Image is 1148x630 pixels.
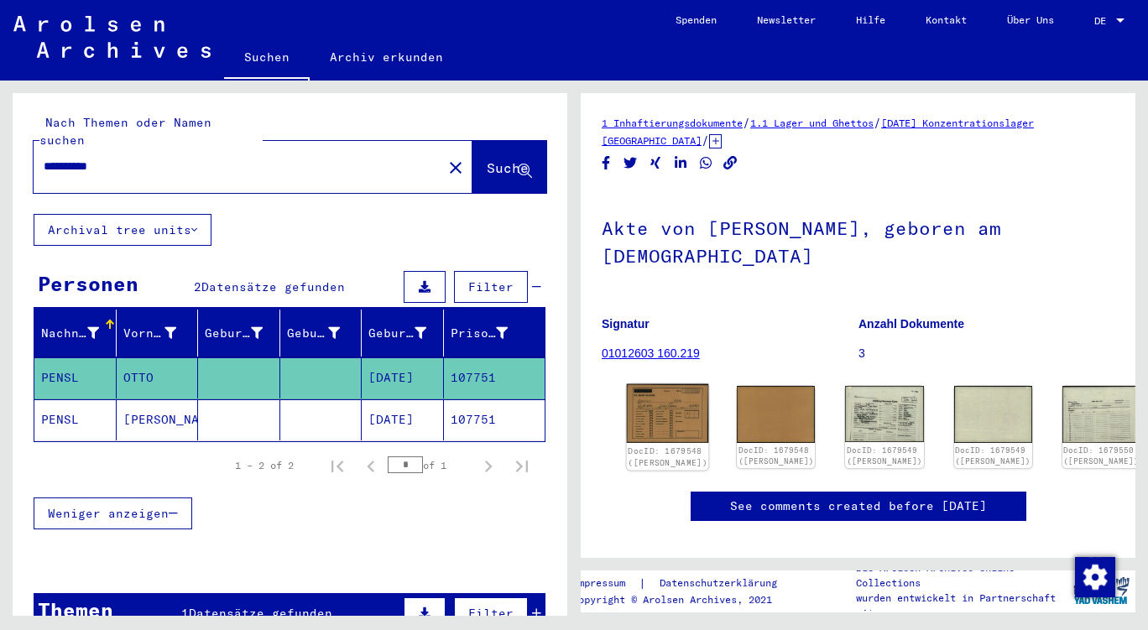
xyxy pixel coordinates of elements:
[451,320,530,346] div: Prisoner #
[737,386,815,442] img: 002.jpg
[647,153,665,174] button: Share on Xing
[362,399,444,440] mat-cell: [DATE]
[123,320,198,346] div: Vorname
[743,115,750,130] span: /
[205,325,263,342] div: Geburtsname
[1094,15,1113,27] span: DE
[444,357,545,398] mat-cell: 107751
[123,325,177,342] div: Vorname
[955,445,1031,466] a: DocID: 1679549 ([PERSON_NAME])
[198,310,280,357] mat-header-cell: Geburtsname
[194,279,201,294] span: 2
[189,606,332,621] span: Datensätze gefunden
[181,606,189,621] span: 1
[505,449,539,482] button: Last page
[354,449,388,482] button: Previous page
[38,595,113,625] div: Themen
[472,141,546,193] button: Suche
[702,133,709,148] span: /
[362,310,444,357] mat-header-cell: Geburtsdatum
[280,310,363,357] mat-header-cell: Geburt‏
[34,310,117,357] mat-header-cell: Nachname
[117,310,199,357] mat-header-cell: Vorname
[13,16,211,58] img: Arolsen_neg.svg
[368,320,447,346] div: Geburtsdatum
[454,271,528,303] button: Filter
[34,357,117,398] mat-cell: PENSL
[602,317,650,331] b: Signatur
[468,606,514,621] span: Filter
[472,449,505,482] button: Next page
[845,386,923,442] img: 001.jpg
[572,575,797,592] div: |
[368,325,426,342] div: Geburtsdatum
[602,346,700,360] a: 01012603 160.219
[738,445,814,466] a: DocID: 1679548 ([PERSON_NAME])
[388,457,472,473] div: of 1
[487,159,529,176] span: Suche
[602,117,743,129] a: 1 Inhaftierungsdokumente
[572,575,639,592] a: Impressum
[454,597,528,629] button: Filter
[321,449,354,482] button: First page
[730,497,987,515] a: See comments created before [DATE]
[672,153,690,174] button: Share on LinkedIn
[39,115,211,148] mat-label: Nach Themen oder Namen suchen
[41,320,120,346] div: Nachname
[310,37,463,77] a: Archiv erkunden
[858,317,964,331] b: Anzahl Dokumente
[117,357,199,398] mat-cell: OTTO
[38,268,138,299] div: Personen
[287,320,362,346] div: Geburt‏
[201,279,345,294] span: Datensätze gefunden
[856,560,1066,591] p: Die Arolsen Archives Online-Collections
[627,384,709,443] img: 001.jpg
[602,190,1114,291] h1: Akte von [PERSON_NAME], geboren am [DEMOGRAPHIC_DATA]
[444,310,545,357] mat-header-cell: Prisoner #
[1075,557,1115,597] img: Zustimmung ändern
[117,399,199,440] mat-cell: [PERSON_NAME]
[48,506,169,521] span: Weniger anzeigen
[622,153,639,174] button: Share on Twitter
[858,345,1114,362] p: 3
[439,150,472,184] button: Clear
[468,279,514,294] span: Filter
[235,458,294,473] div: 1 – 2 of 2
[847,445,922,466] a: DocID: 1679549 ([PERSON_NAME])
[41,325,99,342] div: Nachname
[646,575,797,592] a: Datenschutzerklärung
[856,591,1066,621] p: wurden entwickelt in Partnerschaft mit
[224,37,310,81] a: Suchen
[444,399,545,440] mat-cell: 107751
[697,153,715,174] button: Share on WhatsApp
[287,325,341,342] div: Geburt‏
[572,592,797,607] p: Copyright © Arolsen Archives, 2021
[722,153,739,174] button: Copy link
[597,153,615,174] button: Share on Facebook
[1062,386,1140,442] img: 001.jpg
[1070,570,1133,612] img: yv_logo.png
[446,158,466,178] mat-icon: close
[34,214,211,246] button: Archival tree units
[750,117,874,129] a: 1.1 Lager und Ghettos
[362,357,444,398] mat-cell: [DATE]
[874,115,881,130] span: /
[451,325,509,342] div: Prisoner #
[1074,556,1114,596] div: Zustimmung ändern
[954,386,1032,442] img: 002.jpg
[1063,445,1139,466] a: DocID: 1679550 ([PERSON_NAME])
[34,399,117,440] mat-cell: PENSL
[628,446,707,468] a: DocID: 1679548 ([PERSON_NAME])
[205,320,284,346] div: Geburtsname
[34,497,192,529] button: Weniger anzeigen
